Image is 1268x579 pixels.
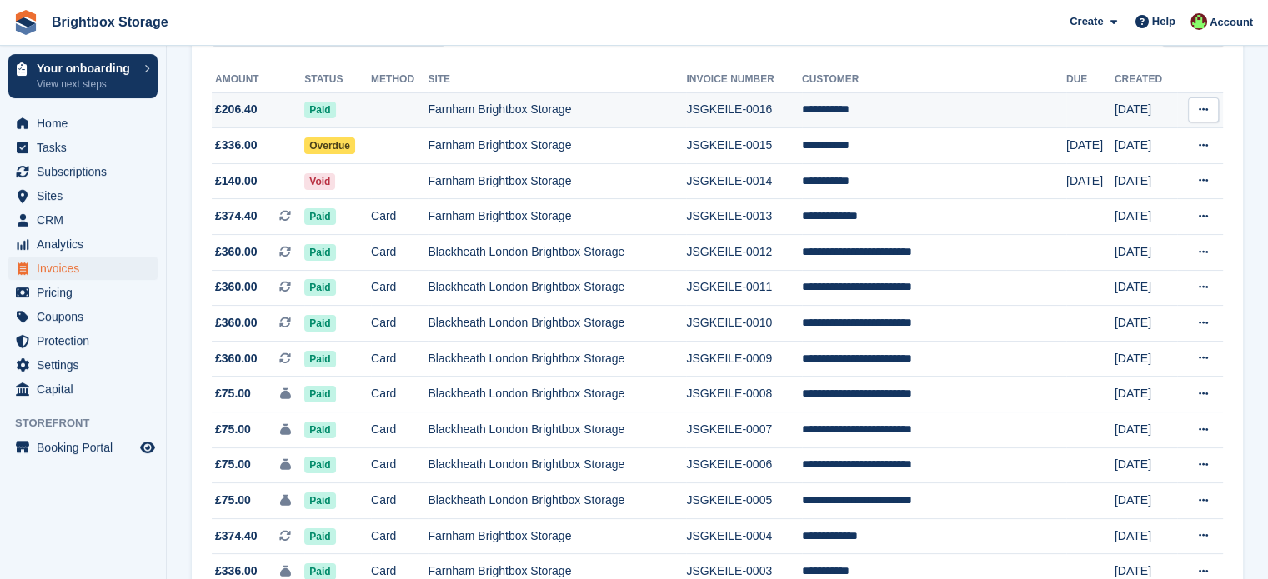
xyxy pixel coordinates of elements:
[215,243,258,261] span: £360.00
[8,160,158,183] a: menu
[215,207,258,225] span: £374.40
[8,208,158,232] a: menu
[686,270,801,306] td: JSGKEILE-0011
[686,163,801,199] td: JSGKEILE-0014
[8,54,158,98] a: Your onboarding View next steps
[428,518,686,554] td: Farnham Brightbox Storage
[37,112,137,135] span: Home
[304,67,371,93] th: Status
[8,329,158,352] a: menu
[8,257,158,280] a: menu
[686,306,801,342] td: JSGKEILE-0010
[215,456,251,473] span: £75.00
[1115,92,1177,128] td: [DATE]
[8,436,158,459] a: menu
[1115,483,1177,519] td: [DATE]
[428,270,686,306] td: Blackheath London Brightbox Storage
[371,199,428,235] td: Card
[304,422,335,438] span: Paid
[8,184,158,207] a: menu
[1115,412,1177,448] td: [DATE]
[1115,377,1177,412] td: [DATE]
[1066,163,1115,199] td: [DATE]
[428,447,686,483] td: Blackheath London Brightbox Storage
[1115,518,1177,554] td: [DATE]
[215,421,251,438] span: £75.00
[37,353,137,377] span: Settings
[212,67,304,93] th: Amount
[304,528,335,545] span: Paid
[428,377,686,412] td: Blackheath London Brightbox Storage
[304,492,335,509] span: Paid
[428,128,686,164] td: Farnham Brightbox Storage
[371,447,428,483] td: Card
[8,305,158,328] a: menu
[371,306,428,342] td: Card
[686,92,801,128] td: JSGKEILE-0016
[802,67,1066,93] th: Customer
[371,518,428,554] td: Card
[686,67,801,93] th: Invoice Number
[215,172,258,190] span: £140.00
[1115,163,1177,199] td: [DATE]
[686,235,801,271] td: JSGKEILE-0012
[1115,128,1177,164] td: [DATE]
[1115,199,1177,235] td: [DATE]
[371,341,428,377] td: Card
[37,77,136,92] p: View next steps
[304,244,335,261] span: Paid
[686,447,801,483] td: JSGKEILE-0006
[1115,67,1177,93] th: Created
[1152,13,1175,30] span: Help
[1115,270,1177,306] td: [DATE]
[37,377,137,401] span: Capital
[371,412,428,448] td: Card
[686,128,801,164] td: JSGKEILE-0015
[1115,306,1177,342] td: [DATE]
[304,137,355,154] span: Overdue
[37,232,137,256] span: Analytics
[215,137,258,154] span: £336.00
[686,518,801,554] td: JSGKEILE-0004
[304,102,335,118] span: Paid
[304,457,335,473] span: Paid
[13,10,38,35] img: stora-icon-8386f47178a22dfd0bd8f6a31ec36ba5ce8667c1dd55bd0f319d3a0aa187defe.svg
[215,385,251,402] span: £75.00
[138,437,158,457] a: Preview store
[428,341,686,377] td: Blackheath London Brightbox Storage
[15,415,166,432] span: Storefront
[8,377,158,401] a: menu
[304,279,335,296] span: Paid
[8,281,158,304] a: menu
[304,315,335,332] span: Paid
[428,67,686,93] th: Site
[215,492,251,509] span: £75.00
[37,184,137,207] span: Sites
[428,92,686,128] td: Farnham Brightbox Storage
[37,160,137,183] span: Subscriptions
[37,208,137,232] span: CRM
[1066,67,1115,93] th: Due
[8,136,158,159] a: menu
[37,305,137,328] span: Coupons
[215,527,258,545] span: £374.40
[304,173,335,190] span: Void
[1190,13,1207,30] img: Marlena
[37,329,137,352] span: Protection
[371,377,428,412] td: Card
[371,483,428,519] td: Card
[428,199,686,235] td: Farnham Brightbox Storage
[304,386,335,402] span: Paid
[428,163,686,199] td: Farnham Brightbox Storage
[686,341,801,377] td: JSGKEILE-0009
[686,199,801,235] td: JSGKEILE-0013
[45,8,175,36] a: Brightbox Storage
[1066,128,1115,164] td: [DATE]
[37,281,137,304] span: Pricing
[371,235,428,271] td: Card
[37,62,136,74] p: Your onboarding
[686,483,801,519] td: JSGKEILE-0005
[1115,447,1177,483] td: [DATE]
[1210,14,1253,31] span: Account
[215,278,258,296] span: £360.00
